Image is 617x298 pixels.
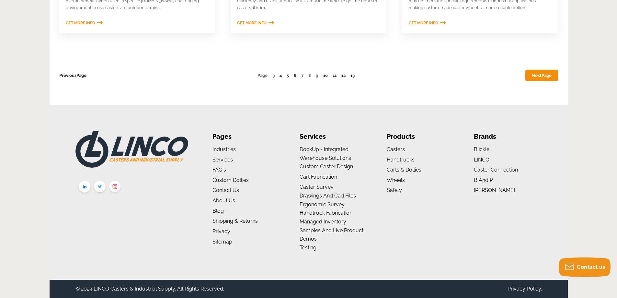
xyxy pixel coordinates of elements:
[387,187,402,193] a: Safety
[474,146,489,152] a: Blickle
[212,228,230,234] a: Privacy
[272,73,275,78] a: 3
[300,184,334,190] a: Caster Survey
[300,131,367,142] li: Services
[542,73,552,78] span: Page
[212,146,236,152] a: Industries
[316,73,318,78] a: 9
[212,187,239,193] a: Contact Us
[237,21,267,25] span: Get More Info
[108,179,123,195] img: instagram.png
[212,208,224,214] a: Blog
[474,131,542,142] li: Brands
[341,73,346,78] a: 12
[559,257,611,277] button: Contact us
[300,227,363,242] a: Samples and Live Product Demos
[212,197,235,204] a: About us
[300,201,345,208] a: Ergonomic Survey
[387,177,405,183] a: Wheels
[212,167,226,173] a: FAQ's
[300,163,353,170] a: Custom Caster Design
[323,73,328,78] a: 10
[409,21,438,25] span: Get More Info
[212,131,280,142] li: Pages
[333,73,337,78] a: 11
[308,73,311,78] span: 8
[387,131,454,142] li: Products
[350,73,355,78] a: 13
[387,167,421,173] a: Carts & Dollies
[66,21,103,25] a: Get More Info
[474,167,518,173] a: Caster Connection
[300,244,316,251] a: Testing
[300,210,352,216] a: Handtruck Fabrication
[75,131,188,168] img: LINCO CASTERS & INDUSTRIAL SUPPLY
[66,21,95,25] span: Get More Info
[300,219,346,225] a: Managed Inventory
[300,174,337,180] a: Cart Fabrication
[300,146,351,161] a: DockUp - Integrated Warehouse Solutions
[409,21,446,25] a: Get More Info
[508,286,542,292] a: Privacy Policy.
[212,177,249,183] a: Custom Dollies
[300,193,356,199] a: Drawings and Cad Files
[75,285,224,293] div: © 2023 LINCO Casters & Industrial Supply. All Rights Reserved.
[92,179,108,195] img: twitter.png
[387,157,415,163] a: Handtrucks
[474,177,493,183] a: B and P
[237,21,274,25] a: Get More Info
[212,218,258,224] a: Shipping & Returns
[280,73,282,78] a: 4
[212,239,232,245] a: Sitemap
[301,73,303,78] a: 7
[474,187,515,193] a: [PERSON_NAME]
[257,73,268,78] span: Page
[577,264,605,270] span: Contact us
[287,73,289,78] a: 5
[474,157,489,163] a: LINCO
[59,73,86,78] a: PreviousPage
[212,157,233,163] a: Services
[525,70,558,81] a: NextPage
[387,146,405,152] a: Casters
[294,73,296,78] a: 6
[76,73,86,78] span: Page
[77,179,92,196] img: linkedin.png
